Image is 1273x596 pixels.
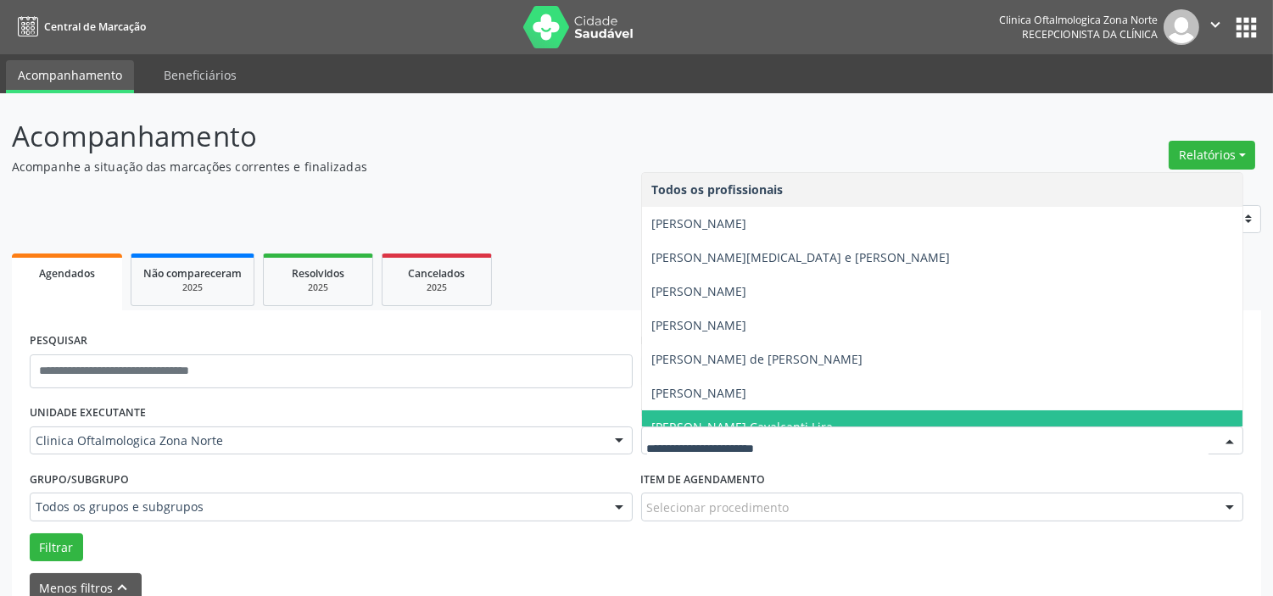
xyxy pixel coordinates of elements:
[6,60,134,93] a: Acompanhamento
[1199,9,1231,45] button: 
[30,466,129,493] label: Grupo/Subgrupo
[647,499,790,516] span: Selecionar procedimento
[39,266,95,281] span: Agendados
[12,115,886,158] p: Acompanhamento
[641,466,766,493] label: Item de agendamento
[1206,15,1225,34] i: 
[1169,141,1255,170] button: Relatórios
[36,432,598,449] span: Clinica Oftalmologica Zona Norte
[652,317,747,333] span: [PERSON_NAME]
[12,158,886,175] p: Acompanhe a situação das marcações correntes e finalizadas
[12,13,146,41] a: Central de Marcação
[652,351,863,367] span: [PERSON_NAME] de [PERSON_NAME]
[652,249,951,265] span: [PERSON_NAME][MEDICAL_DATA] e [PERSON_NAME]
[276,281,360,294] div: 2025
[1164,9,1199,45] img: img
[652,385,747,401] span: [PERSON_NAME]
[652,283,747,299] span: [PERSON_NAME]
[652,215,747,231] span: [PERSON_NAME]
[30,328,87,354] label: PESQUISAR
[999,13,1158,27] div: Clinica Oftalmologica Zona Norte
[394,281,479,294] div: 2025
[143,281,242,294] div: 2025
[652,181,784,198] span: Todos os profissionais
[409,266,466,281] span: Cancelados
[143,266,242,281] span: Não compareceram
[36,499,598,515] span: Todos os grupos e subgrupos
[44,19,146,34] span: Central de Marcação
[30,533,83,562] button: Filtrar
[30,400,146,426] label: UNIDADE EXECUTANTE
[292,266,344,281] span: Resolvidos
[1022,27,1158,42] span: Recepcionista da clínica
[152,60,248,90] a: Beneficiários
[1231,13,1261,42] button: apps
[652,419,834,435] span: [PERSON_NAME] Cavalcanti Lira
